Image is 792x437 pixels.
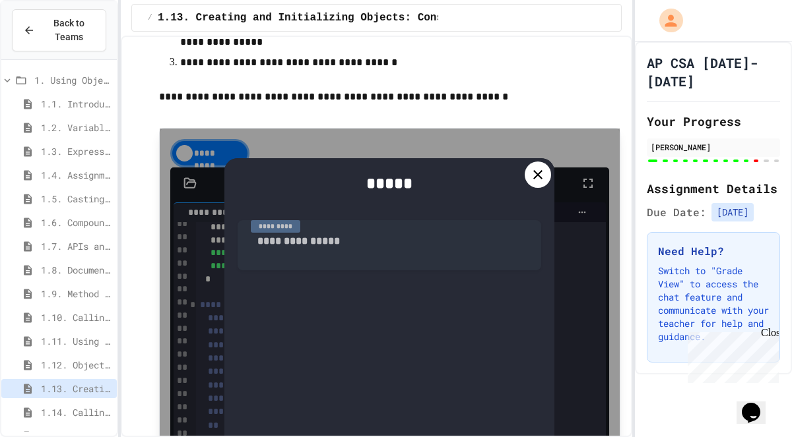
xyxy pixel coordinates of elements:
div: Chat with us now!Close [5,5,91,84]
span: 1.2. Variables and Data Types [41,121,112,134]
h2: Your Progress [647,112,780,131]
span: 1.14. Calling Instance Methods [41,405,112,419]
div: My Account [645,5,686,36]
span: 1.13. Creating and Initializing Objects: Constructors [158,10,494,26]
span: 1.1. Introduction to Algorithms, Programming, and Compilers [41,97,112,111]
h3: Need Help? [658,243,769,259]
span: 1.10. Calling Class Methods [41,310,112,324]
span: 1.8. Documentation with Comments and Preconditions [41,263,112,277]
span: 1.12. Objects - Instances of Classes [41,358,112,372]
span: 1.6. Compound Assignment Operators [41,216,112,229]
span: 1.3. Expressions and Output [New] [41,144,112,158]
span: / [148,13,152,23]
h1: AP CSA [DATE]-[DATE] [647,53,780,90]
span: 1.11. Using the Math Class [41,334,112,348]
span: 1.4. Assignment and Input [41,168,112,182]
button: Back to Teams [12,9,106,51]
iframe: chat widget [682,327,779,383]
span: Due Date: [647,204,706,220]
span: 1.9. Method Signatures [41,287,112,301]
span: 1.5. Casting and Ranges of Values [41,192,112,206]
span: 1.13. Creating and Initializing Objects: Constructors [41,382,112,395]
span: Back to Teams [43,16,95,44]
div: [PERSON_NAME] [651,141,776,153]
span: 1.7. APIs and Libraries [41,239,112,253]
h2: Assignment Details [647,179,780,198]
span: [DATE] [711,203,754,221]
p: Switch to "Grade View" to access the chat feature and communicate with your teacher for help and ... [658,264,769,343]
iframe: chat widget [737,384,779,424]
span: 1. Using Objects and Methods [34,73,112,87]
